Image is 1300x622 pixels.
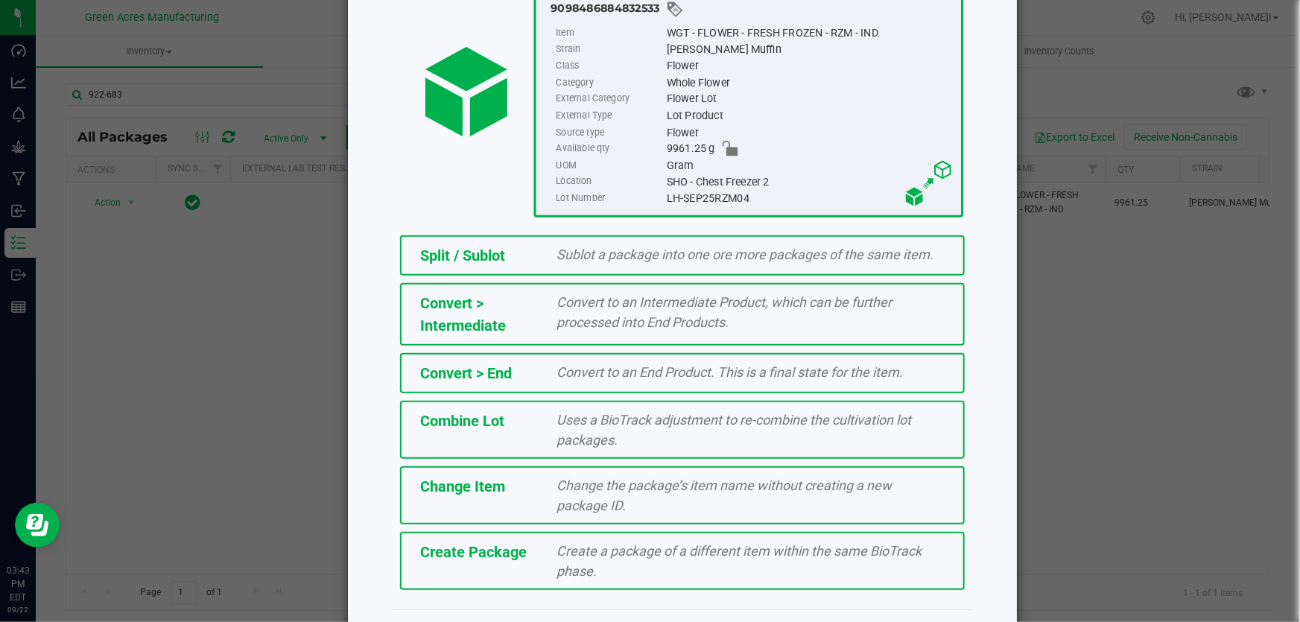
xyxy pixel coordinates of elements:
[556,157,663,174] label: UOM
[557,294,892,330] span: Convert to an Intermediate Product, which can be further processed into End Products.
[556,74,663,91] label: Category
[667,141,715,157] span: 9961.25 g
[667,157,954,174] div: Gram
[667,25,954,41] div: WGT - FLOWER - FRESH FROZEN - RZM - IND
[556,25,663,41] label: Item
[667,58,954,74] div: Flower
[557,247,934,262] span: Sublot a package into one ore more packages of the same item.
[557,412,912,448] span: Uses a BioTrack adjustment to re-combine the cultivation lot packages.
[556,91,663,107] label: External Category
[667,107,954,124] div: Lot Product
[667,174,954,190] div: SHO - Chest Freezer 2
[556,190,663,206] label: Lot Number
[557,543,922,579] span: Create a package of a different item within the same BioTrack phase.
[667,41,954,57] div: [PERSON_NAME] Muffin
[556,58,663,74] label: Class
[15,503,60,548] iframe: Resource center
[420,412,504,430] span: Combine Lot
[556,107,663,124] label: External Type
[667,74,954,91] div: Whole Flower
[420,477,505,495] span: Change Item
[556,174,663,190] label: Location
[556,41,663,57] label: Strain
[557,477,892,513] span: Change the package’s item name without creating a new package ID.
[420,543,527,561] span: Create Package
[556,141,663,157] label: Available qty
[667,124,954,141] div: Flower
[557,364,904,380] span: Convert to an End Product. This is a final state for the item.
[667,190,954,206] div: LH-SEP25RZM04
[420,294,506,334] span: Convert > Intermediate
[667,91,954,107] div: Flower Lot
[556,124,663,141] label: Source type
[420,247,505,264] span: Split / Sublot
[420,364,512,382] span: Convert > End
